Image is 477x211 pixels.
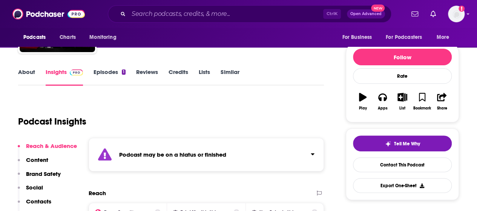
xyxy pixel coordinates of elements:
div: 1 [122,69,126,75]
a: Contact This Podcast [353,157,452,172]
button: open menu [337,30,381,45]
a: Episodes1 [94,68,126,86]
a: About [18,68,35,86]
button: List [393,88,412,115]
div: Bookmark [413,106,431,111]
img: User Profile [448,6,465,22]
div: Search podcasts, credits, & more... [108,5,391,23]
h2: Reach [89,189,106,197]
p: Brand Safety [26,170,61,177]
p: Reach & Audience [26,142,77,149]
div: Play [359,106,367,111]
span: Monitoring [89,32,116,43]
span: Ctrl K [323,9,341,19]
button: Bookmark [412,88,432,115]
section: Click to expand status details [89,138,324,171]
a: Credits [169,68,188,86]
span: Logged in as sally.brown [448,6,465,22]
span: More [437,32,449,43]
p: Contacts [26,198,51,205]
span: For Podcasters [386,32,422,43]
span: Open Advanced [350,12,382,16]
span: New [371,5,385,12]
button: open menu [381,30,433,45]
span: Tell Me Why [394,141,420,147]
button: Content [18,156,48,170]
img: Podchaser - Follow, Share and Rate Podcasts [12,7,85,21]
span: For Business [342,32,372,43]
div: Apps [378,106,388,111]
a: Similar [221,68,239,86]
button: Export One-Sheet [353,178,452,193]
button: Apps [373,88,392,115]
span: Charts [60,32,76,43]
a: InsightsPodchaser Pro [46,68,83,86]
button: Brand Safety [18,170,61,184]
button: open menu [84,30,126,45]
button: open menu [431,30,459,45]
a: Reviews [136,68,158,86]
button: Play [353,88,373,115]
div: List [399,106,405,111]
div: Rate [353,68,452,84]
p: Content [26,156,48,163]
strong: Podcast may be on a hiatus or finished [119,151,226,158]
button: Show profile menu [448,6,465,22]
div: Share [437,106,447,111]
a: Charts [55,30,80,45]
p: Social [26,184,43,191]
button: open menu [18,30,55,45]
a: Show notifications dropdown [408,8,421,20]
img: tell me why sparkle [385,141,391,147]
svg: Add a profile image [459,6,465,12]
span: Podcasts [23,32,46,43]
img: Podchaser Pro [70,69,83,75]
a: Show notifications dropdown [427,8,439,20]
button: tell me why sparkleTell Me Why [353,136,452,151]
a: Lists [199,68,210,86]
button: Share [432,88,452,115]
button: Reach & Audience [18,142,77,156]
button: Open AdvancedNew [347,9,385,18]
input: Search podcasts, credits, & more... [129,8,323,20]
button: Follow [353,49,452,65]
button: Social [18,184,43,198]
h1: Podcast Insights [18,116,86,127]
